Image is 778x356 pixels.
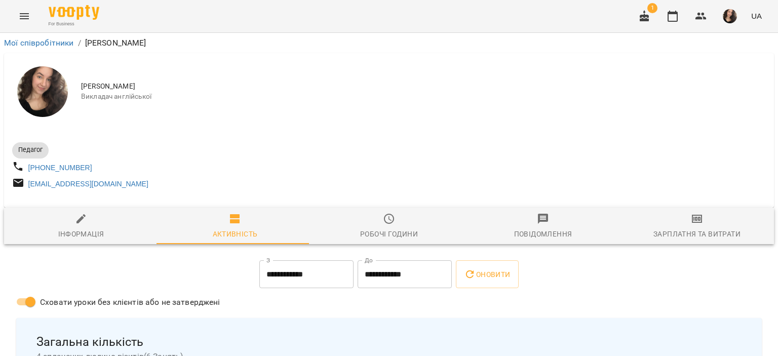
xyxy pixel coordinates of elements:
span: UA [751,11,762,21]
button: UA [747,7,766,25]
div: Робочі години [360,228,418,240]
div: Інформація [58,228,104,240]
li: / [78,37,81,49]
a: [PHONE_NUMBER] [28,164,92,172]
div: Повідомлення [514,228,572,240]
img: Voopty Logo [49,5,99,20]
nav: breadcrumb [4,37,774,49]
span: Оновити [464,268,510,281]
span: Педагог [12,145,49,154]
span: [PERSON_NAME] [81,82,766,92]
span: 1 [647,3,657,13]
a: Мої співробітники [4,38,74,48]
div: Активність [213,228,258,240]
p: [PERSON_NAME] [85,37,146,49]
span: Загальна кількість [36,334,742,350]
img: Самчук Анастасія Олександрівна [17,66,68,117]
button: Menu [12,4,36,28]
div: Зарплатня та Витрати [653,228,741,240]
span: Сховати уроки без клієнтів або не затверджені [40,296,220,308]
span: Викладач англійської [81,92,766,102]
button: Оновити [456,260,518,289]
span: For Business [49,21,99,27]
img: af1f68b2e62f557a8ede8df23d2b6d50.jpg [723,9,737,23]
a: [EMAIL_ADDRESS][DOMAIN_NAME] [28,180,148,188]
